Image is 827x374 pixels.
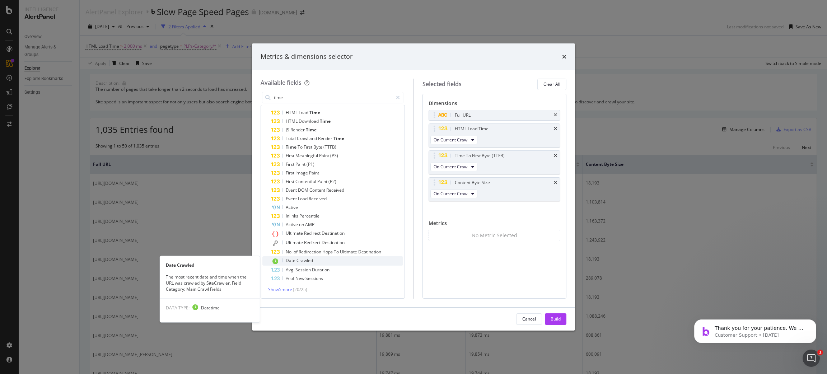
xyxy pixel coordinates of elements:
span: First [286,170,295,176]
span: Ultimate [286,239,304,246]
div: Metrics & dimensions selector [261,52,352,61]
span: Time [333,135,344,141]
span: of [294,249,299,255]
span: New [295,275,305,281]
span: Meaningful [295,153,319,159]
div: Build [551,316,561,322]
div: Full URL [455,112,471,119]
span: Destination [322,239,345,246]
button: On Current Crawl [430,190,477,198]
span: Show 5 more [268,286,292,293]
span: Total [286,135,297,141]
span: (TTFB) [323,144,336,150]
span: JS [286,127,290,133]
span: Time [286,144,298,150]
iframe: Intercom live chat [803,350,820,367]
span: Crawl [297,135,309,141]
div: Content Byte SizetimesOn Current Crawl [429,177,561,201]
div: HTML Load TimetimesOn Current Crawl [429,123,561,148]
span: ( 20 / 25 ) [293,286,307,293]
span: Ultimate [340,249,358,255]
span: First [286,153,295,159]
span: Session [295,267,312,273]
span: To [334,249,340,255]
span: Destination [358,249,381,255]
span: DOM [298,187,309,193]
div: Clear All [543,81,560,87]
span: Render [290,127,306,133]
span: (P2) [328,178,336,184]
div: Metrics [429,220,561,230]
div: HTML Load Time [455,125,489,132]
div: Time To First Byte (TTFB) [455,152,505,159]
span: (P1) [307,161,314,167]
div: Content Byte Size [455,179,490,186]
span: Time [306,127,317,133]
div: times [554,127,557,131]
span: % [286,275,290,281]
div: times [554,154,557,158]
span: Received [309,196,327,202]
div: Cancel [522,316,536,322]
span: Event [286,196,298,202]
input: Search by field name [273,92,393,103]
span: Load [298,196,309,202]
span: To [298,144,304,150]
button: Build [545,313,566,325]
span: Redirect [304,230,322,236]
span: Image [295,170,309,176]
span: Byte [313,144,323,150]
span: Ultimate [286,230,304,236]
span: On Current Crawl [434,164,468,170]
span: and [309,135,318,141]
span: Sessions [305,275,323,281]
span: Render [318,135,333,141]
span: Paint [319,153,330,159]
span: Download [299,118,320,124]
div: Dimensions [429,100,561,110]
span: Avg. [286,267,295,273]
span: First [286,178,295,184]
span: First [304,144,313,150]
span: Time [309,109,320,116]
span: AMP [305,221,314,228]
span: Paint [317,178,328,184]
span: Received [326,187,344,193]
span: 1 [817,350,823,355]
span: Inlinks [286,213,299,219]
span: HTML [286,118,299,124]
span: Redirection [299,249,322,255]
span: Paint [309,170,319,176]
div: times [554,113,557,117]
div: No Metric Selected [472,232,517,239]
span: On Current Crawl [434,191,468,197]
span: Paint [295,161,307,167]
div: Date Crawled [160,262,260,268]
button: On Current Crawl [430,136,477,144]
div: times [554,181,557,185]
span: Active [286,221,299,228]
span: Duration [312,267,330,273]
iframe: Intercom notifications message [683,304,827,355]
div: Available fields [261,79,302,87]
span: Date [286,257,296,263]
span: Load [299,109,309,116]
span: HTML [286,109,299,116]
span: No. [286,249,294,255]
span: Percentile [299,213,319,219]
div: Selected fields [422,80,462,88]
button: Clear All [537,79,566,90]
button: On Current Crawl [430,163,477,171]
span: Hops [322,249,334,255]
div: The most recent date and time when the URL was crawled by SiteCrawler. Field Category: Main Crawl... [160,274,260,292]
span: Time [320,118,331,124]
span: Crawled [296,257,313,263]
button: Cancel [516,313,542,325]
span: Redirect [304,239,322,246]
span: Destination [322,230,345,236]
span: Content [309,187,326,193]
span: Contentful [295,178,317,184]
